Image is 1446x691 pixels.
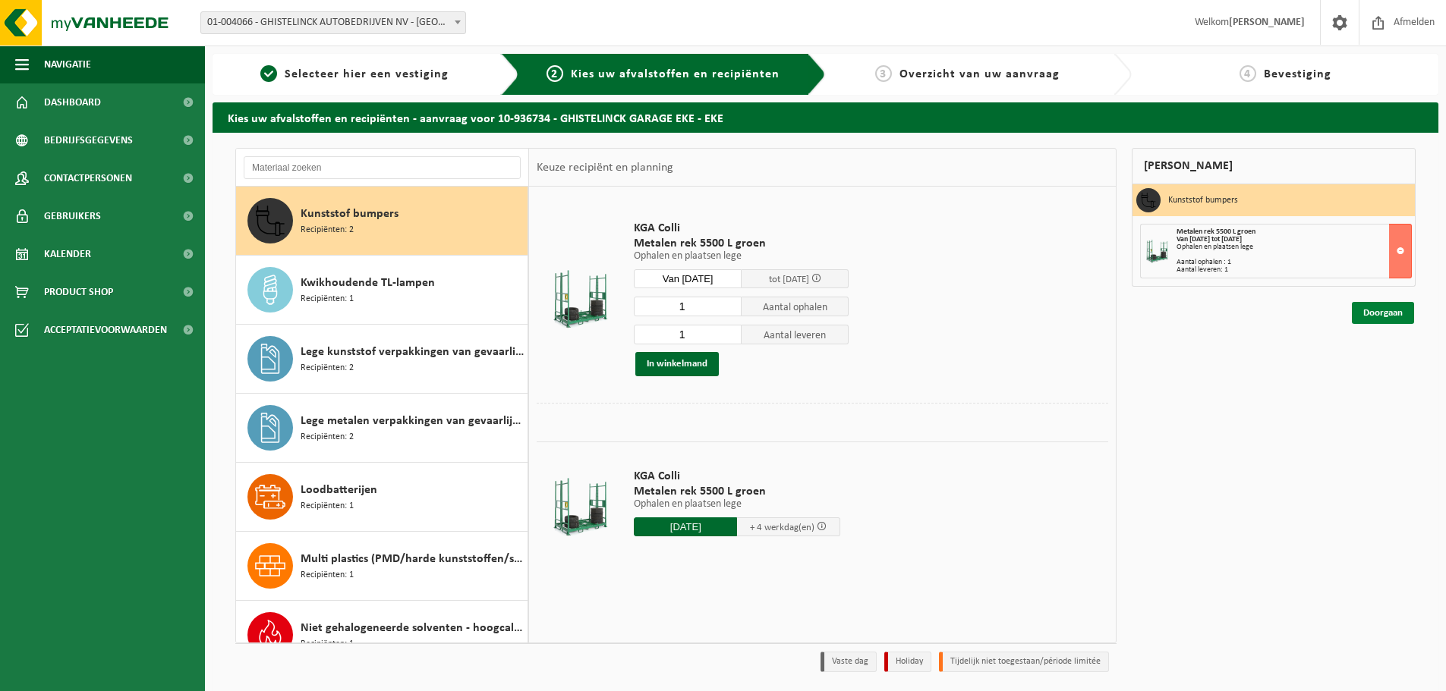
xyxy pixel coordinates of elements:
input: Selecteer datum [634,517,737,536]
span: Recipiënten: 2 [301,430,354,444]
strong: Van [DATE] tot [DATE] [1177,235,1242,243]
span: Metalen rek 5500 L groen [634,236,849,251]
div: [PERSON_NAME] [1132,148,1416,184]
span: Aantal leveren [742,325,849,344]
span: Acceptatievoorwaarden [44,311,167,349]
span: Kwikhoudende TL-lampen [301,274,435,292]
li: Holiday [884,652,931,672]
span: Bevestiging [1264,68,1331,80]
span: Recipiënten: 2 [301,361,354,375]
span: tot [DATE] [769,275,809,284]
button: Multi plastics (PMD/harde kunststoffen/spanbanden/EPS/folie naturel/folie gemengd) Recipiënten: 1 [236,532,528,601]
span: Niet gehalogeneerde solventen - hoogcalorisch in 200lt-vat [301,619,524,637]
strong: [PERSON_NAME] [1229,17,1305,28]
span: 2 [547,65,563,82]
span: Multi plastics (PMD/harde kunststoffen/spanbanden/EPS/folie naturel/folie gemengd) [301,550,524,568]
span: Aantal ophalen [742,297,849,316]
input: Materiaal zoeken [244,156,521,179]
span: Kunststof bumpers [301,205,399,223]
span: Lege kunststof verpakkingen van gevaarlijke stoffen [301,343,524,361]
span: 4 [1240,65,1256,82]
p: Ophalen en plaatsen lege [634,251,849,262]
span: Product Shop [44,273,113,311]
span: Kies uw afvalstoffen en recipiënten [571,68,780,80]
span: Selecteer hier een vestiging [285,68,449,80]
span: Lege metalen verpakkingen van gevaarlijke stoffen [301,412,524,430]
span: Dashboard [44,83,101,121]
h2: Kies uw afvalstoffen en recipiënten - aanvraag voor 10-936734 - GHISTELINCK GARAGE EKE - EKE [213,102,1438,132]
h3: Kunststof bumpers [1168,188,1238,212]
span: 3 [875,65,892,82]
span: Recipiënten: 2 [301,223,354,237]
span: Contactpersonen [44,159,132,197]
li: Vaste dag [821,652,877,672]
span: Recipiënten: 1 [301,637,354,652]
span: Recipiënten: 1 [301,292,354,306]
a: 1Selecteer hier een vestiging [220,65,489,83]
a: Doorgaan [1352,302,1414,324]
span: Overzicht van uw aanvraag [899,68,1060,80]
button: Loodbatterijen Recipiënten: 1 [236,463,528,532]
div: Keuze recipiënt en planning [529,149,681,187]
span: 01-004066 - GHISTELINCK AUTOBEDRIJVEN NV - WAREGEM [201,12,465,33]
li: Tijdelijk niet toegestaan/période limitée [939,652,1109,672]
span: Metalen rek 5500 L groen [634,484,840,499]
span: Metalen rek 5500 L groen [1177,228,1255,236]
span: Gebruikers [44,197,101,235]
button: Lege kunststof verpakkingen van gevaarlijke stoffen Recipiënten: 2 [236,325,528,394]
span: KGA Colli [634,221,849,236]
button: Lege metalen verpakkingen van gevaarlijke stoffen Recipiënten: 2 [236,394,528,463]
span: Recipiënten: 1 [301,568,354,583]
button: Kwikhoudende TL-lampen Recipiënten: 1 [236,256,528,325]
div: Ophalen en plaatsen lege [1177,243,1411,251]
span: KGA Colli [634,469,840,484]
span: Loodbatterijen [301,481,377,499]
button: Niet gehalogeneerde solventen - hoogcalorisch in 200lt-vat Recipiënten: 1 [236,601,528,670]
div: Aantal leveren: 1 [1177,266,1411,274]
p: Ophalen en plaatsen lege [634,499,840,510]
button: Kunststof bumpers Recipiënten: 2 [236,187,528,256]
div: Aantal ophalen : 1 [1177,259,1411,266]
span: + 4 werkdag(en) [750,523,814,532]
span: 1 [260,65,277,82]
span: Kalender [44,235,91,273]
span: Navigatie [44,46,91,83]
button: In winkelmand [635,352,719,376]
span: Recipiënten: 1 [301,499,354,514]
span: Bedrijfsgegevens [44,121,133,159]
input: Selecteer datum [634,269,742,288]
span: 01-004066 - GHISTELINCK AUTOBEDRIJVEN NV - WAREGEM [200,11,466,34]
